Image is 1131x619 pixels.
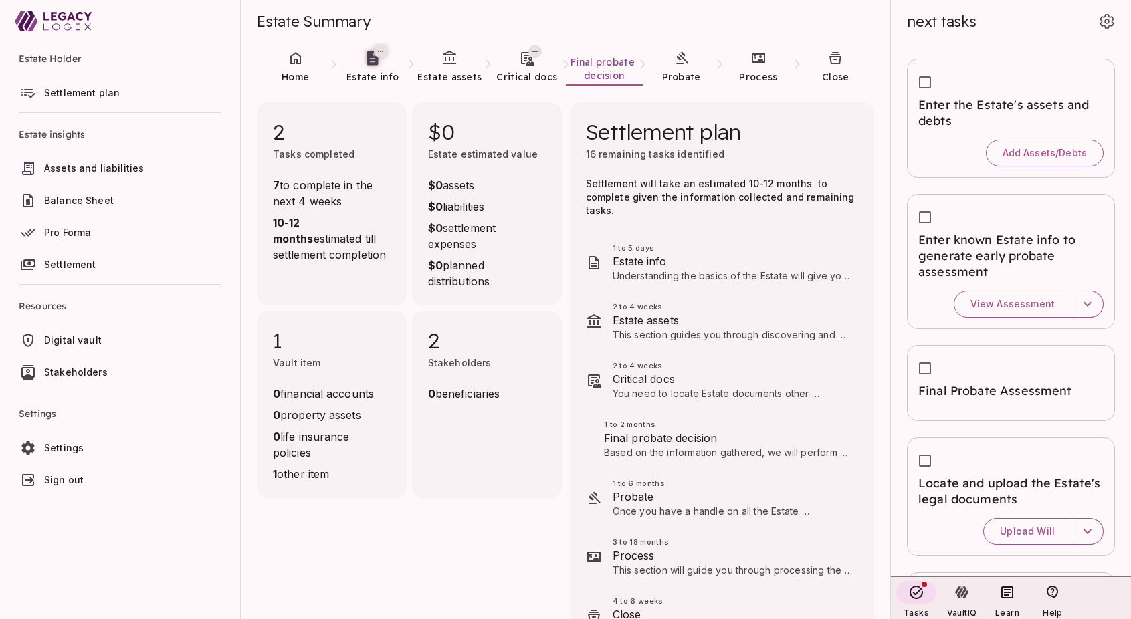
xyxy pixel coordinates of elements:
[428,386,500,402] span: beneficiaries
[1043,608,1062,618] span: Help
[907,194,1115,329] div: Enter known Estate info to generate early probate assessmentView Assessment
[428,118,546,145] span: $0
[8,154,232,182] a: Assets and liabilities
[613,253,853,269] span: Estate info
[273,177,391,209] span: to complete in the next 4 weeks
[273,178,280,192] strong: 7
[44,195,114,206] span: Balance Sheet
[8,358,232,386] a: Stakeholders
[257,102,407,305] div: 2Tasks completed7to complete in the next 4 weeks10-12 monthsestimated till settlement completion
[44,259,96,270] span: Settlement
[44,227,91,238] span: Pro Forma
[273,466,391,482] span: other item
[428,220,546,252] span: settlement expenses
[44,442,84,453] span: Settings
[8,219,232,247] a: Pro Forma
[428,387,435,400] strong: 0
[428,327,546,354] span: 2
[907,345,1115,421] div: Final Probate Assessment
[822,71,849,83] span: Close
[739,71,777,83] span: Process
[428,199,546,215] span: liabilities
[570,233,875,292] div: 1 to 5 daysEstate infoUnderstanding the basics of the Estate will give you an early perspective o...
[19,118,221,150] span: Estate insights
[273,387,280,400] strong: 0
[428,257,546,289] span: planned distributions
[604,430,853,446] span: Final probate decision
[273,428,391,461] span: life insurance policies
[412,311,562,498] div: 2Stakeholders0beneficiaries
[273,216,314,245] strong: 10-12 months
[570,527,875,586] div: 3 to 18 monthsProcessThis section will guide you through processing the Estate’s assets. Tasks re...
[907,437,1115,556] div: Locate and upload the Estate's legal documentsUpload Will
[586,148,724,160] span: 16 remaining tasks identified
[918,232,1104,280] span: Enter known Estate info to generate early probate assessment
[986,140,1104,166] button: Add Assets/Debts
[604,419,853,430] span: 1 to 2 months
[570,292,875,351] div: 2 to 4 weeksEstate assetsThis section guides you through discovering and documenting the deceased...
[346,71,399,83] span: Estate info
[428,177,546,193] span: assets
[273,215,391,263] span: estimated till settlement completion
[918,97,1104,129] span: Enter the Estate's assets and debts
[273,357,321,368] span: Vault item
[273,386,391,402] span: financial accounts
[273,327,391,354] span: 1
[907,59,1115,178] div: Enter the Estate's assets and debtsAdd Assets/Debts
[662,71,701,83] span: Probate
[613,360,853,371] span: 2 to 4 weeks
[428,148,538,160] span: Estate estimated value
[8,434,232,462] a: Settings
[273,118,391,145] span: 2
[257,311,407,498] div: 1Vault item0financial accounts0property assets0life insurance policies1other item
[907,12,976,31] span: next tasks
[613,243,853,253] span: 1 to 5 days
[412,102,562,305] div: $0Estate estimated value$0assets$0liabilities$0settlement expenses$0planned distributions
[273,430,280,443] strong: 0
[613,547,853,564] span: Process
[570,410,875,469] div: 1 to 2 monthsFinal probate decisionBased on the information gathered, we will perform a final ass...
[613,371,853,387] span: Critical docs
[273,408,280,422] strong: 0
[44,87,120,98] span: Settlement plan
[983,518,1071,545] button: Upload Will
[257,12,371,31] span: Estate Summary
[428,178,443,192] strong: $0
[613,329,853,434] span: This section guides you through discovering and documenting the deceased's financial assets and l...
[44,162,144,174] span: Assets and liabilities
[273,407,391,423] span: property assets
[8,251,232,279] a: Settlement
[8,79,232,107] a: Settlement plan
[428,259,443,272] strong: $0
[1000,525,1055,537] span: Upload Will
[970,298,1055,310] span: View Assessment
[613,537,853,547] span: 3 to 18 months
[570,351,875,410] div: 2 to 4 weeksCritical docsYou need to locate Estate documents other important items to settle the ...
[496,71,557,83] span: Critical docs
[8,326,232,354] a: Digital vault
[613,596,853,606] span: 4 to 6 weeks
[19,290,221,322] span: Resources
[44,334,102,346] span: Digital vault
[604,447,849,498] span: Based on the information gathered, we will perform a final assessment of probate and provide you ...
[1003,147,1087,159] span: Add Assets/Debts
[570,469,875,527] div: 1 to 6 monthsProbateOnce you have a handle on all the Estate documents and assets, you can make a...
[613,269,853,283] p: Understanding the basics of the Estate will give you an early perspective on what’s in store for ...
[954,291,1071,318] button: View Assessment
[613,301,853,312] span: 2 to 4 weeks
[417,71,482,83] span: Estate assets
[8,187,232,215] a: Balance Sheet
[282,71,309,83] span: Home
[586,118,741,145] span: Settlement plan
[428,200,443,213] strong: $0
[947,608,976,618] span: VaultIQ
[273,467,277,481] strong: 1
[273,148,354,160] span: Tasks completed
[613,312,853,328] span: Estate assets
[428,221,443,235] strong: $0
[19,43,221,75] span: Estate Holder
[19,398,221,430] span: Settings
[586,178,857,216] span: Settlement will take an estimated 10-12 months to complete given the information collected and re...
[613,388,847,466] span: You need to locate Estate documents other important items to settle the Estate, such as insurance...
[918,475,1104,507] span: Locate and upload the Estate's legal documents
